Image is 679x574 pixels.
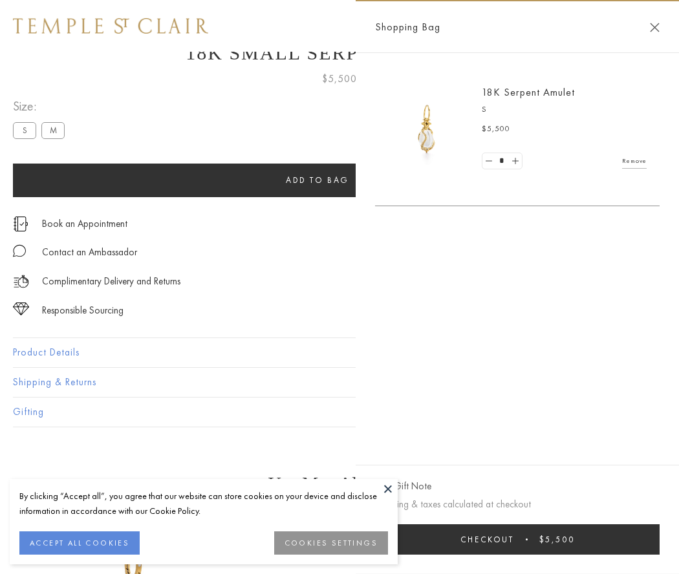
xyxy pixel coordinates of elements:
p: Shipping & taxes calculated at checkout [375,496,660,513]
span: $5,500 [482,123,510,136]
a: Remove [622,154,647,168]
a: Set quantity to 0 [482,153,495,169]
img: Temple St. Clair [13,18,208,34]
h1: 18K Small Serpent Amulet [13,42,666,64]
span: $5,500 [322,70,357,87]
img: icon_sourcing.svg [13,303,29,315]
button: COOKIES SETTINGS [274,531,388,555]
img: P51836-E11SERPPV [388,90,466,168]
button: ACCEPT ALL COOKIES [19,531,140,555]
div: By clicking “Accept all”, you agree that our website can store cookies on your device and disclos... [19,489,388,518]
div: Contact an Ambassador [42,244,137,260]
img: MessageIcon-01_2.svg [13,244,26,257]
h3: You May Also Like [32,473,647,494]
label: S [13,122,36,138]
div: Responsible Sourcing [42,303,124,319]
button: Shipping & Returns [13,368,666,397]
button: Add Gift Note [375,478,431,494]
span: Size: [13,96,70,117]
button: Gifting [13,398,666,427]
span: Shopping Bag [375,19,440,36]
button: Close Shopping Bag [650,23,660,32]
a: Book an Appointment [42,217,127,231]
button: Add to bag [13,164,622,197]
button: Product Details [13,338,666,367]
label: M [41,122,65,138]
p: S [482,103,647,116]
span: Add to bag [286,175,349,186]
a: Set quantity to 2 [508,153,521,169]
img: icon_delivery.svg [13,273,29,290]
span: Checkout [460,534,514,545]
p: Complimentary Delivery and Returns [42,273,180,290]
a: 18K Serpent Amulet [482,85,575,99]
span: $5,500 [539,534,575,545]
button: Checkout $5,500 [375,524,660,555]
img: icon_appointment.svg [13,217,28,231]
